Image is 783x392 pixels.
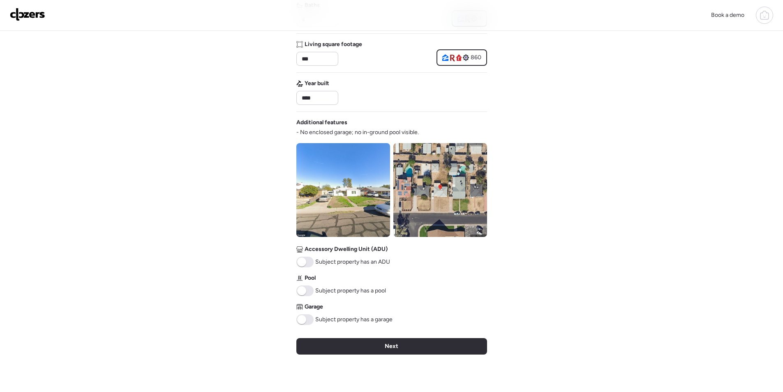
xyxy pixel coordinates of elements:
span: Year built [305,79,329,88]
img: Logo [10,8,45,21]
span: Book a demo [711,12,744,19]
span: Accessory Dwelling Unit (ADU) [305,245,388,253]
span: Living square footage [305,40,362,49]
span: Subject property has an ADU [315,258,390,266]
span: Garage [305,303,323,311]
span: - No enclosed garage; no in-ground pool visible. [296,128,419,137]
span: Next [385,342,398,350]
span: Additional features [296,118,347,127]
span: Subject property has a pool [315,287,386,295]
span: 860 [471,53,481,62]
span: Pool [305,274,316,282]
span: Subject property has a garage [315,315,393,324]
